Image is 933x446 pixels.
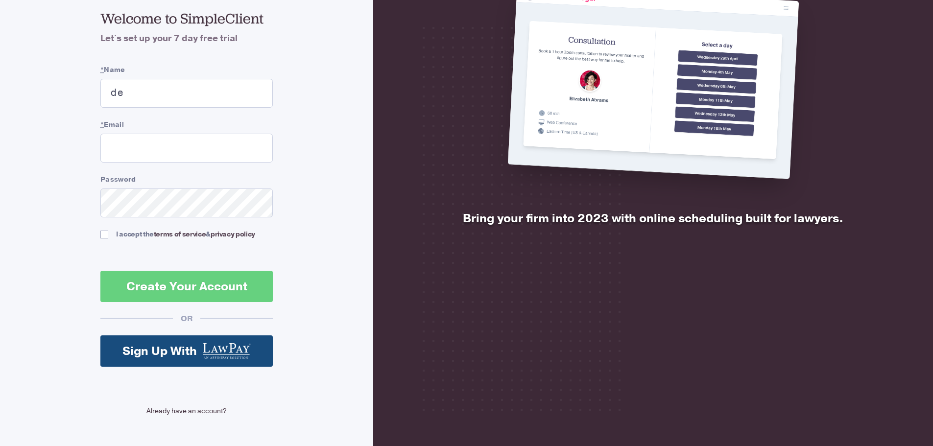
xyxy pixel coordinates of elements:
a: terms of service [154,230,206,239]
button: Create Your Account [100,271,273,302]
a: Already have an account? [100,406,273,416]
input: I accept theterms of service&privacy policy [100,231,108,238]
label: Email [100,119,273,130]
div: I accept the & [116,229,255,239]
a: Sign Up With [100,335,273,367]
label: Password [100,174,273,185]
abbr: required [100,120,104,129]
label: Name [100,65,273,75]
abbr: required [100,65,104,74]
a: privacy policy [211,230,255,239]
div: OR [173,313,200,324]
h2: Welcome to SimpleClient [100,9,273,28]
h4: Let's set up your 7 day free trial [100,32,273,45]
h2: Bring your firm into 2023 with online scheduling built for lawyers. [436,211,870,226]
